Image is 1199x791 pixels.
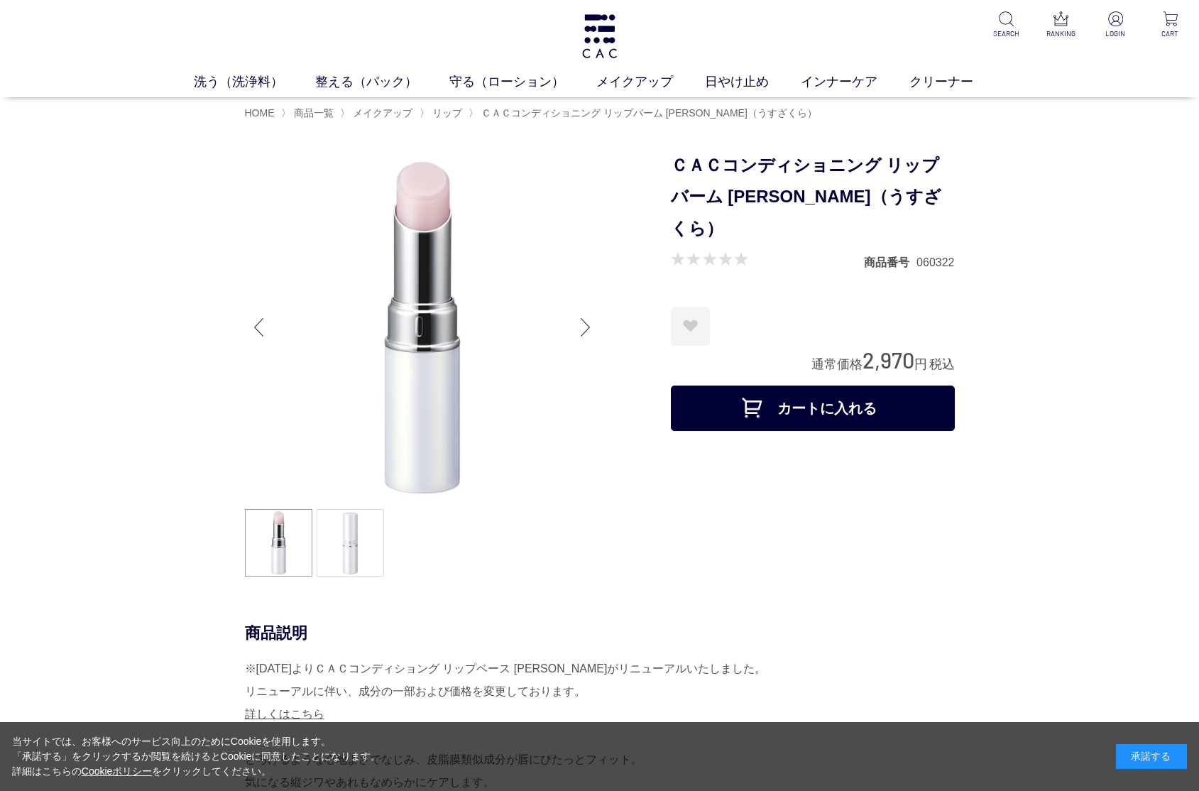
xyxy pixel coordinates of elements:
a: SEARCH [989,11,1024,39]
div: Next slide [571,299,600,356]
a: CART [1153,11,1188,39]
img: logo [580,14,618,58]
a: クリーナー [909,72,1005,92]
p: SEARCH [989,28,1024,39]
span: メイクアップ [353,107,412,119]
a: メイクアップ [350,107,412,119]
a: LOGIN [1098,11,1133,39]
li: 〉 [340,107,416,120]
a: リップ [429,107,462,119]
a: 詳しくはこちら [245,708,324,720]
span: 円 [914,357,927,371]
h1: ＣＡＣコンディショニング リップバーム [PERSON_NAME]（うすざくら） [671,150,955,245]
p: CART [1153,28,1188,39]
span: リップ [432,107,462,119]
dt: 商品番号 [864,255,916,270]
a: HOME [245,107,275,119]
span: 商品一覧 [294,107,334,119]
img: ＣＡＣコンディショニング リップバーム 薄桜（うすざくら） 薄桜 [245,150,600,505]
div: Previous slide [245,299,273,356]
li: 〉 [469,107,821,120]
p: RANKING [1044,28,1078,39]
a: お気に入りに登録する [671,307,710,346]
div: 承諾する [1116,744,1187,769]
a: Cookieポリシー [82,765,153,777]
a: RANKING [1044,11,1078,39]
span: 通常価格 [811,357,863,371]
a: 洗う（洗浄料） [194,72,315,92]
a: 整える（パック） [315,72,449,92]
div: 当サイトでは、お客様へのサービス向上のためにCookieを使用します。 「承諾する」をクリックするか閲覧を続けるとCookieに同意したことになります。 詳細はこちらの をクリックしてください。 [12,734,381,779]
button: カートに入れる [671,386,955,431]
a: ＣＡＣコンディショニング リップバーム [PERSON_NAME]（うすざくら） [478,107,817,119]
span: ＣＡＣコンディショニング リップバーム [PERSON_NAME]（うすざくら） [481,107,817,119]
li: 〉 [420,107,466,120]
span: 税込 [929,357,955,371]
a: インナーケア [801,72,909,92]
p: LOGIN [1098,28,1133,39]
dd: 060322 [916,255,954,270]
a: 日やけ止め [705,72,801,92]
span: 2,970 [863,347,914,373]
li: 〉 [281,107,337,120]
a: メイクアップ [596,72,705,92]
a: 商品一覧 [291,107,334,119]
div: 商品説明 [245,623,955,643]
a: 守る（ローション） [449,72,596,92]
